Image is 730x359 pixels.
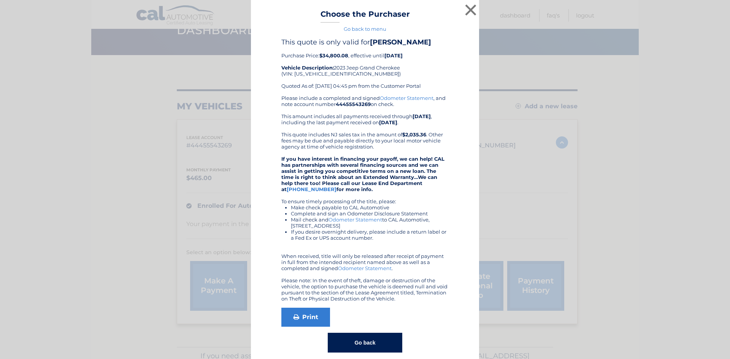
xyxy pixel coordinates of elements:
[281,38,449,95] div: Purchase Price: , effective until 2023 Jeep Grand Cherokee (VIN: [US_VEHICLE_IDENTIFICATION_NUMBE...
[281,65,334,71] strong: Vehicle Description:
[338,265,392,271] a: Odometer Statement
[281,156,444,192] strong: If you have interest in financing your payoff, we can help! CAL has partnerships with several fin...
[291,217,449,229] li: Mail check and to CAL Automotive, [STREET_ADDRESS]
[379,119,397,125] b: [DATE]
[319,52,348,59] b: $34,800.08
[402,131,426,138] b: $2,035.36
[281,308,330,327] a: Print
[291,210,449,217] li: Complete and sign an Odometer Disclosure Statement
[291,204,449,210] li: Make check payable to CAL Automotive
[291,229,449,241] li: If you desire overnight delivery, please include a return label or a Fed Ex or UPS account number.
[336,101,371,107] b: 44455543269
[281,95,449,302] div: Please include a completed and signed , and note account number on check. This amount includes al...
[370,38,431,46] b: [PERSON_NAME]
[281,38,449,46] h4: This quote is only valid for
[328,217,382,223] a: Odometer Statement
[380,95,433,101] a: Odometer Statement
[384,52,403,59] b: [DATE]
[463,2,478,17] button: ×
[321,9,410,23] h3: Choose the Purchaser
[413,113,431,119] b: [DATE]
[287,186,336,192] a: [PHONE_NUMBER]
[344,26,386,32] a: Go back to menu
[328,333,402,353] button: Go back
